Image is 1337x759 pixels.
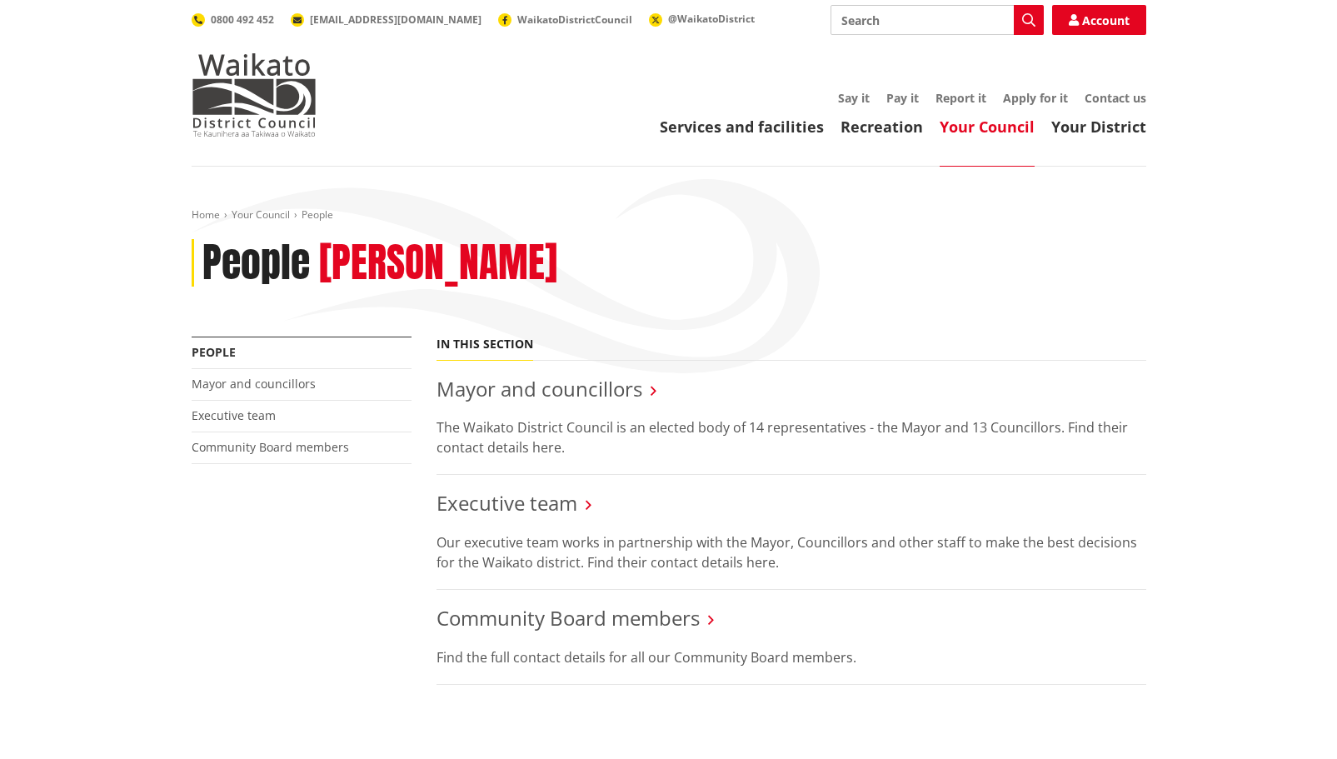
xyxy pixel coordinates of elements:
p: The Waikato District Council is an elected body of 14 representatives - the Mayor and 13 Councill... [437,417,1146,457]
span: [EMAIL_ADDRESS][DOMAIN_NAME] [310,12,481,27]
a: @WaikatoDistrict [649,12,755,26]
span: People [302,207,333,222]
span: 0800 492 452 [211,12,274,27]
h1: People [202,239,310,287]
h2: [PERSON_NAME] [319,239,557,287]
nav: breadcrumb [192,208,1146,222]
a: Community Board members [192,439,349,455]
a: [EMAIL_ADDRESS][DOMAIN_NAME] [291,12,481,27]
a: Executive team [192,407,276,423]
p: Find the full contact details for all our Community Board members. [437,647,1146,667]
a: Apply for it [1003,90,1068,106]
p: Our executive team works in partnership with the Mayor, Councillors and other staff to make the b... [437,532,1146,572]
a: 0800 492 452 [192,12,274,27]
a: Services and facilities [660,117,824,137]
a: People [192,344,236,360]
img: Waikato District Council - Te Kaunihera aa Takiwaa o Waikato [192,53,317,137]
span: WaikatoDistrictCouncil [517,12,632,27]
a: Executive team [437,489,577,517]
a: Pay it [886,90,919,106]
span: @WaikatoDistrict [668,12,755,26]
a: Mayor and councillors [192,376,316,392]
a: Mayor and councillors [437,375,642,402]
h5: In this section [437,337,533,352]
a: Recreation [841,117,923,137]
a: Account [1052,5,1146,35]
input: Search input [831,5,1044,35]
a: Contact us [1085,90,1146,106]
a: Your District [1051,117,1146,137]
a: Your Council [232,207,290,222]
a: Your Council [940,117,1035,137]
a: Community Board members [437,604,700,632]
a: Report it [935,90,986,106]
a: WaikatoDistrictCouncil [498,12,632,27]
a: Home [192,207,220,222]
a: Say it [838,90,870,106]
